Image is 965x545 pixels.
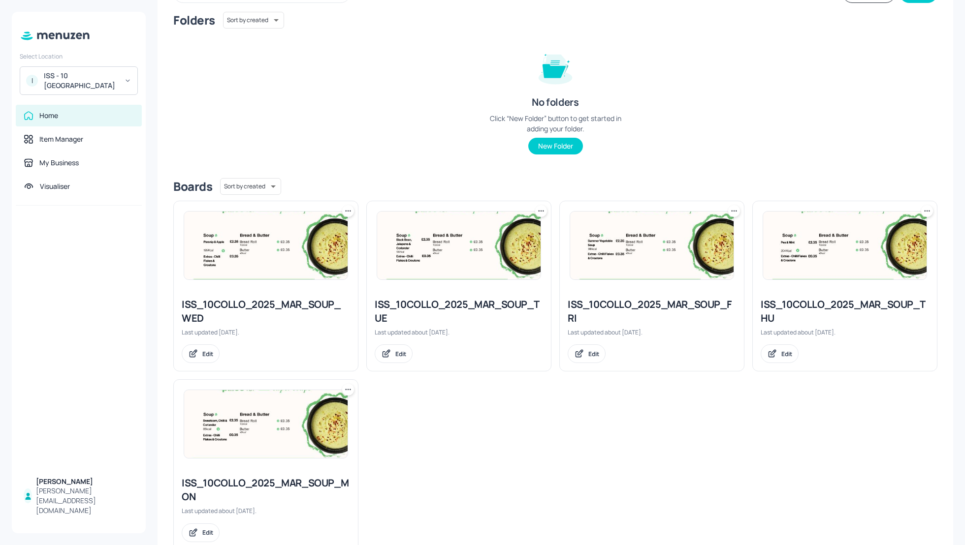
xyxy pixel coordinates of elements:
div: My Business [39,158,79,168]
div: [PERSON_NAME][EMAIL_ADDRESS][DOMAIN_NAME] [36,486,134,515]
img: folder-empty [531,42,580,91]
div: Visualiser [40,182,70,191]
div: No folders [532,95,579,109]
div: Edit [781,350,792,358]
img: 2025-07-25-1753430910199jbovif6y6od.jpeg [570,212,734,279]
img: 2025-07-17-1752751822869hlv2mpplrmh.jpeg [763,212,927,279]
div: Last updated about [DATE]. [182,507,350,515]
img: 2025-08-27-17562842805191im1h0r6sw7.jpeg [184,212,348,279]
button: New Folder [528,138,583,154]
div: Last updated about [DATE]. [375,328,543,336]
div: Select Location [20,52,138,61]
div: ISS_10COLLO_2025_MAR_SOUP_THU [761,298,929,325]
div: Edit [202,350,213,358]
div: Home [39,111,58,121]
div: Boards [173,179,212,194]
img: 2025-08-12-1754986775310i1zaunwo57p.jpeg [377,212,541,279]
div: Edit [588,350,599,358]
div: Item Manager [39,134,83,144]
div: ISS_10COLLO_2025_MAR_SOUP_FRI [568,298,736,325]
img: 2025-07-21-1753092881332bd8klnyqh3v.jpeg [184,390,348,458]
div: I [26,75,38,87]
div: Last updated about [DATE]. [761,328,929,336]
div: ISS_10COLLO_2025_MAR_SOUP_MON [182,476,350,504]
div: Edit [202,528,213,537]
div: [PERSON_NAME] [36,477,134,486]
div: Edit [395,350,406,358]
div: ISS - 10 [GEOGRAPHIC_DATA] [44,71,118,91]
div: Sort by created [220,177,281,196]
div: Click “New Folder” button to get started in adding your folder. [482,113,629,134]
div: Folders [173,12,215,28]
div: Last updated about [DATE]. [568,328,736,336]
div: ISS_10COLLO_2025_MAR_SOUP_TUE [375,298,543,325]
div: ISS_10COLLO_2025_MAR_SOUP_WED [182,298,350,325]
div: Last updated [DATE]. [182,328,350,336]
div: Sort by created [223,10,284,30]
